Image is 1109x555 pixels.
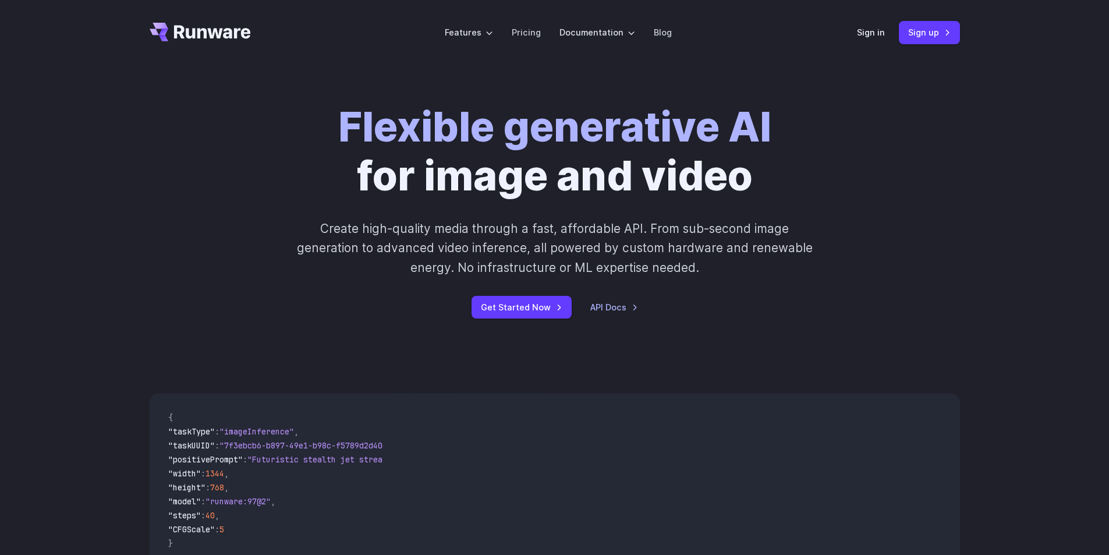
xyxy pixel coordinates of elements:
[857,26,885,39] a: Sign in
[201,496,205,507] span: :
[168,510,201,521] span: "steps"
[168,426,215,437] span: "taskType"
[201,510,205,521] span: :
[445,26,493,39] label: Features
[168,468,201,479] span: "width"
[210,482,224,493] span: 768
[654,26,672,39] a: Blog
[215,426,219,437] span: :
[168,482,205,493] span: "height"
[338,102,771,151] strong: Flexible generative AI
[512,26,541,39] a: Pricing
[472,296,572,319] a: Get Started Now
[294,426,299,437] span: ,
[224,482,229,493] span: ,
[168,538,173,549] span: }
[205,510,215,521] span: 40
[295,219,814,277] p: Create high-quality media through a fast, affordable API. From sub-second image generation to adv...
[215,440,219,451] span: :
[168,496,201,507] span: "model"
[219,426,294,437] span: "imageInference"
[150,23,251,41] a: Go to /
[205,496,271,507] span: "runware:97@2"
[219,440,396,451] span: "7f3ebcb6-b897-49e1-b98c-f5789d2d40d7"
[899,21,960,44] a: Sign up
[205,482,210,493] span: :
[247,454,671,465] span: "Futuristic stealth jet streaking through a neon-lit cityscape with glowing purple exhaust"
[559,26,635,39] label: Documentation
[168,524,215,535] span: "CFGScale"
[215,510,219,521] span: ,
[224,468,229,479] span: ,
[271,496,275,507] span: ,
[338,102,771,200] h1: for image and video
[215,524,219,535] span: :
[219,524,224,535] span: 5
[168,454,243,465] span: "positivePrompt"
[201,468,205,479] span: :
[168,440,215,451] span: "taskUUID"
[168,412,173,423] span: {
[205,468,224,479] span: 1344
[243,454,247,465] span: :
[590,301,638,314] a: API Docs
